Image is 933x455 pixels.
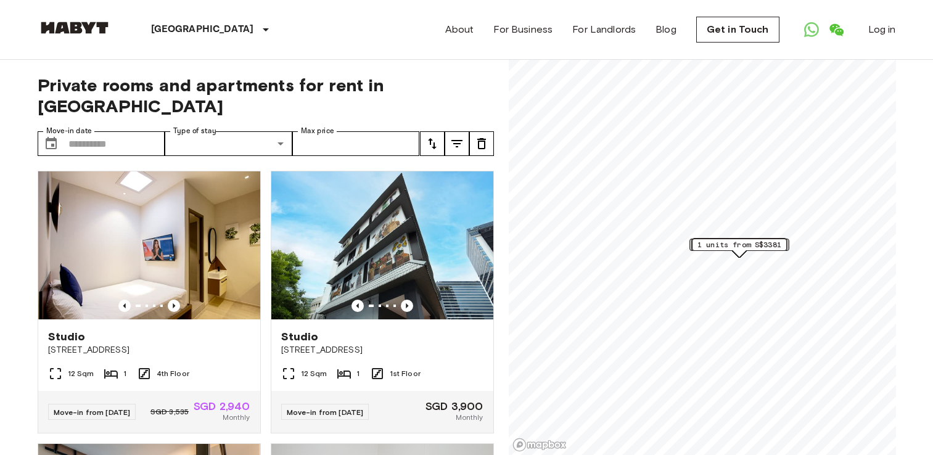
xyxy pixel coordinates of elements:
[38,171,261,433] a: Marketing picture of unit SG-01-110-033-001Previous imagePrevious imageStudio[STREET_ADDRESS]12 S...
[281,344,483,356] span: [STREET_ADDRESS]
[287,408,364,417] span: Move-in from [DATE]
[420,131,445,156] button: tune
[223,412,250,423] span: Monthly
[271,171,494,433] a: Marketing picture of unit SG-01-110-044_001Previous imagePrevious imageStudio[STREET_ADDRESS]12 S...
[123,368,126,379] span: 1
[512,438,567,452] a: Mapbox logo
[168,300,180,312] button: Previous image
[692,239,787,258] div: Map marker
[691,239,786,258] div: Map marker
[271,171,493,319] img: Marketing picture of unit SG-01-110-044_001
[697,239,781,250] span: 1 units from S$3381
[48,344,250,356] span: [STREET_ADDRESS]
[194,401,250,412] span: SGD 2,940
[157,368,189,379] span: 4th Floor
[425,401,483,412] span: SGD 3,900
[824,17,849,42] a: Open WeChat
[351,300,364,312] button: Previous image
[301,126,334,136] label: Max price
[445,131,469,156] button: tune
[173,126,216,136] label: Type of stay
[301,368,327,379] span: 12 Sqm
[39,131,64,156] button: Choose date
[696,17,779,43] a: Get in Touch
[118,300,131,312] button: Previous image
[46,126,92,136] label: Move-in date
[868,22,896,37] a: Log in
[656,22,676,37] a: Blog
[493,22,553,37] a: For Business
[281,329,319,344] span: Studio
[38,75,494,117] span: Private rooms and apartments for rent in [GEOGRAPHIC_DATA]
[54,408,131,417] span: Move-in from [DATE]
[150,406,189,417] span: SGD 3,535
[456,412,483,423] span: Monthly
[151,22,254,37] p: [GEOGRAPHIC_DATA]
[38,171,260,319] img: Marketing picture of unit SG-01-110-033-001
[401,300,413,312] button: Previous image
[38,22,112,34] img: Habyt
[390,368,421,379] span: 1st Floor
[469,131,494,156] button: tune
[68,368,94,379] span: 12 Sqm
[799,17,824,42] a: Open WhatsApp
[356,368,360,379] span: 1
[692,238,787,257] div: Map marker
[48,329,86,344] span: Studio
[445,22,474,37] a: About
[689,239,789,258] div: Map marker
[572,22,636,37] a: For Landlords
